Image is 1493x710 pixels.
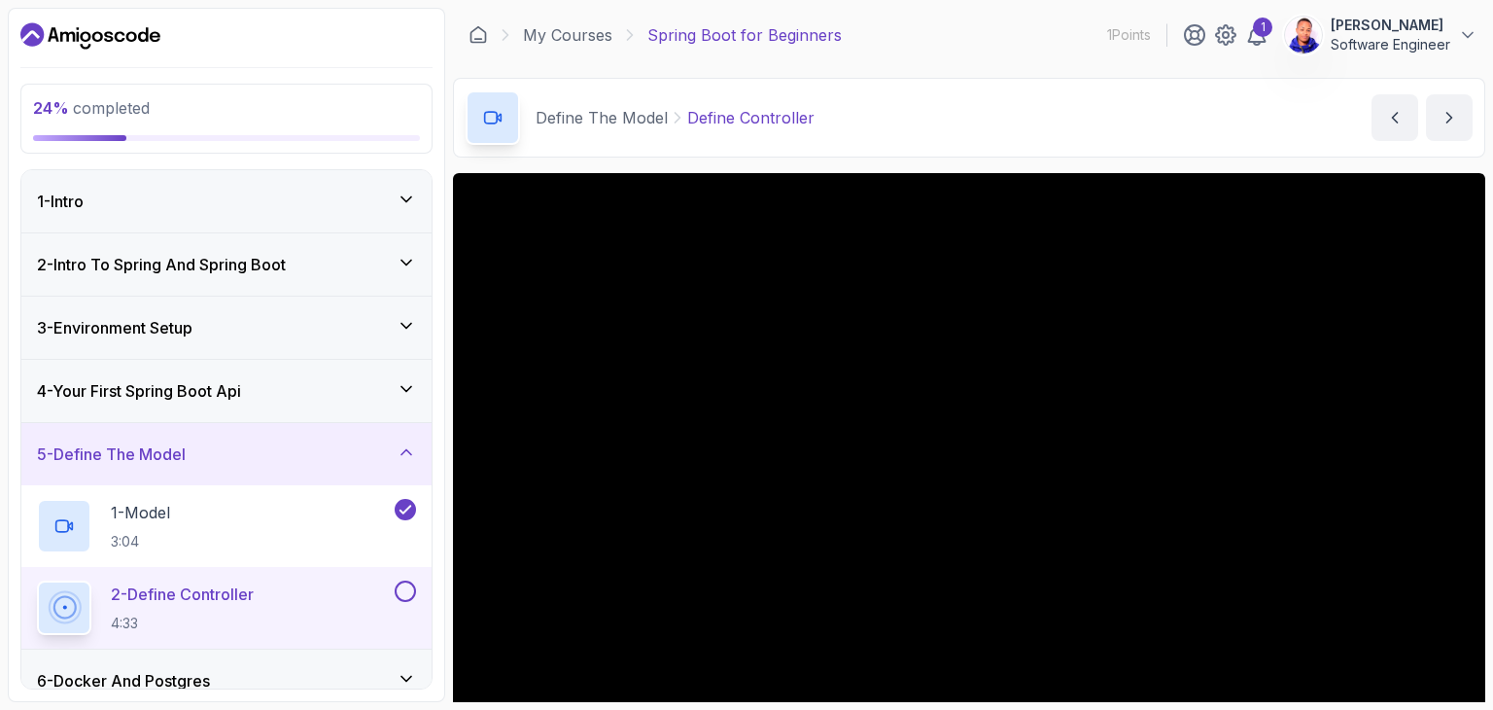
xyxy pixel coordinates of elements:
a: Dashboard [20,20,160,52]
p: Software Engineer [1331,35,1450,54]
h3: 4 - Your First Spring Boot Api [37,379,241,403]
button: 4-Your First Spring Boot Api [21,360,432,422]
img: user profile image [1285,17,1322,53]
p: Define The Model [536,106,668,129]
button: 5-Define The Model [21,423,432,485]
h3: 2 - Intro To Spring And Spring Boot [37,253,286,276]
button: next content [1426,94,1473,141]
button: user profile image[PERSON_NAME]Software Engineer [1284,16,1477,54]
span: 24 % [33,98,69,118]
button: 3-Environment Setup [21,297,432,359]
button: 2-Define Controller4:33 [37,581,416,635]
p: 1 - Model [111,501,170,524]
a: My Courses [523,23,612,47]
p: [PERSON_NAME] [1331,16,1450,35]
span: completed [33,98,150,118]
a: Dashboard [469,25,488,45]
h3: 5 - Define The Model [37,443,186,466]
a: 1 [1245,23,1268,47]
button: 1-Model3:04 [37,499,416,553]
p: Spring Boot for Beginners [647,23,842,47]
p: 2 - Define Controller [111,583,254,606]
h3: 6 - Docker And Postgres [37,669,210,692]
button: 2-Intro To Spring And Spring Boot [21,233,432,296]
p: Define Controller [687,106,815,129]
p: 3:04 [111,532,170,551]
p: 4:33 [111,614,254,633]
h3: 3 - Environment Setup [37,316,192,339]
h3: 1 - Intro [37,190,84,213]
button: previous content [1371,94,1418,141]
div: 1 [1253,18,1272,37]
p: 1 Points [1107,25,1151,45]
button: 1-Intro [21,170,432,232]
